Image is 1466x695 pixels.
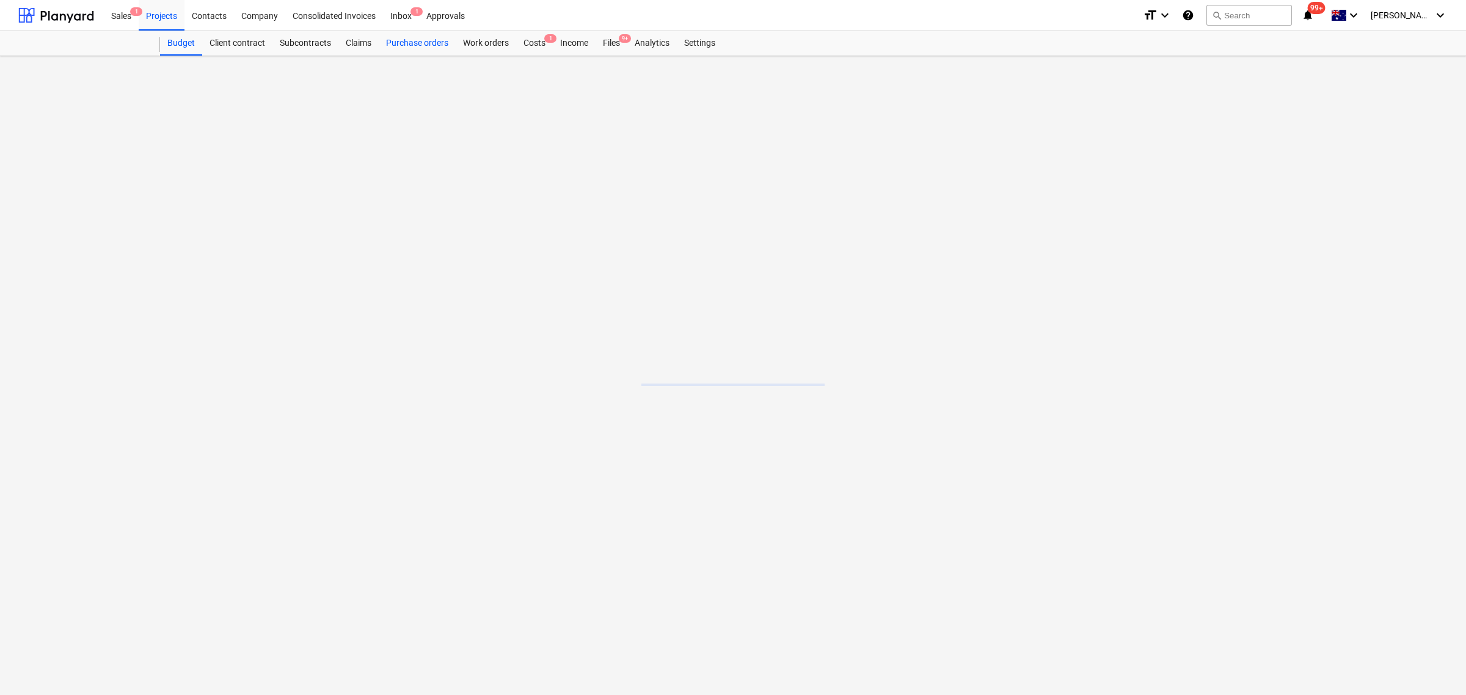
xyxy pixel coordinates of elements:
[202,31,272,56] a: Client contract
[338,31,379,56] a: Claims
[627,31,677,56] a: Analytics
[677,31,723,56] a: Settings
[1206,5,1292,26] button: Search
[1433,8,1448,23] i: keyboard_arrow_down
[272,31,338,56] a: Subcontracts
[130,7,142,16] span: 1
[1212,10,1222,20] span: search
[544,34,556,43] span: 1
[1371,10,1432,20] span: [PERSON_NAME]
[379,31,456,56] a: Purchase orders
[516,31,553,56] a: Costs1
[1158,8,1172,23] i: keyboard_arrow_down
[1302,8,1314,23] i: notifications
[516,31,553,56] div: Costs
[596,31,627,56] a: Files9+
[456,31,516,56] a: Work orders
[1346,8,1361,23] i: keyboard_arrow_down
[619,34,631,43] span: 9+
[410,7,423,16] span: 1
[1143,8,1158,23] i: format_size
[596,31,627,56] div: Files
[1308,2,1326,14] span: 99+
[1182,8,1194,23] i: Knowledge base
[160,31,202,56] a: Budget
[553,31,596,56] a: Income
